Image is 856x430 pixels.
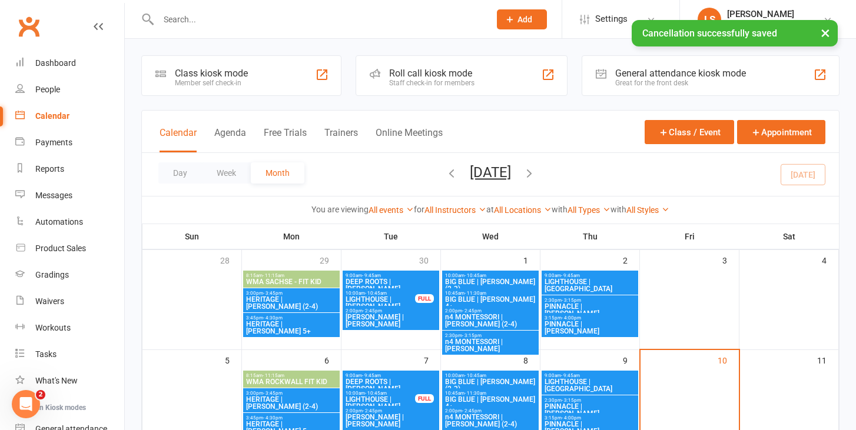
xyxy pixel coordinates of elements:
[626,205,669,215] a: All Styles
[202,162,251,184] button: Week
[35,349,57,359] div: Tasks
[245,296,337,310] span: HERITAGE | [PERSON_NAME] (2-4)
[727,19,809,30] div: Lone Star Self Defense
[263,373,284,378] span: - 11:15am
[544,298,636,303] span: 2:30pm
[175,68,248,79] div: Class kiosk mode
[15,156,124,182] a: Reports
[444,291,536,296] span: 10:45am
[345,308,437,314] span: 2:00pm
[444,296,536,310] span: BIG BLUE | [PERSON_NAME] 4+
[35,164,64,174] div: Reports
[623,250,639,269] div: 2
[562,415,581,421] span: - 4:00pm
[35,376,78,385] div: What's New
[645,120,734,144] button: Class / Event
[225,350,241,369] div: 5
[14,12,44,41] a: Clubworx
[444,314,536,328] span: n4 MONTESSORI | [PERSON_NAME] (2-4)
[632,20,838,46] div: Cancellation successfully saved
[739,224,839,249] th: Sat
[251,162,304,184] button: Month
[815,20,836,45] button: ×
[324,350,341,369] div: 6
[544,321,636,335] span: PINNACLE | [PERSON_NAME]
[362,273,381,278] span: - 9:45am
[486,205,494,214] strong: at
[15,76,124,103] a: People
[365,291,387,296] span: - 10:45am
[15,235,124,262] a: Product Sales
[441,224,540,249] th: Wed
[562,315,581,321] span: - 4:00pm
[552,205,568,214] strong: with
[523,250,540,269] div: 1
[15,368,124,394] a: What's New
[822,250,838,269] div: 4
[345,408,437,414] span: 2:00pm
[424,350,440,369] div: 7
[497,9,547,29] button: Add
[389,79,475,87] div: Staff check-in for members
[263,391,283,396] span: - 3:45pm
[35,138,72,147] div: Payments
[324,127,358,152] button: Trainers
[444,414,536,428] span: n4 MONTESSORI | [PERSON_NAME] (2-4)
[365,391,387,396] span: - 10:45am
[517,15,532,24] span: Add
[245,278,337,285] span: WMA SACHSE - FIT KID
[160,127,197,152] button: Calendar
[415,294,434,303] div: FULL
[15,209,124,235] a: Automations
[15,262,124,288] a: Gradings
[737,120,825,144] button: Appointment
[444,378,536,392] span: BIG BLUE | [PERSON_NAME] (2-3)
[561,373,580,378] span: - 9:45am
[142,224,242,249] th: Sun
[595,6,628,32] span: Settings
[444,308,536,314] span: 2:00pm
[444,408,536,414] span: 2:00pm
[562,398,581,403] span: - 3:15pm
[611,205,626,214] strong: with
[494,205,552,215] a: All Locations
[544,398,636,403] span: 2:30pm
[345,396,416,410] span: LIGHTHOUSE | [PERSON_NAME]
[470,164,511,181] button: [DATE]
[158,162,202,184] button: Day
[389,68,475,79] div: Roll call kiosk mode
[345,291,416,296] span: 10:00am
[465,373,486,378] span: - 10:45am
[245,373,337,378] span: 8:15am
[35,111,69,121] div: Calendar
[35,296,64,306] div: Waivers
[35,244,86,253] div: Product Sales
[424,205,486,215] a: All Instructors
[727,9,809,19] div: [PERSON_NAME]
[722,250,739,269] div: 3
[444,273,536,278] span: 10:00am
[345,278,437,292] span: DEEP ROOTS | [PERSON_NAME]
[540,224,640,249] th: Thu
[35,217,83,226] div: Automations
[263,291,283,296] span: - 3:45pm
[376,127,443,152] button: Online Meetings
[15,129,124,156] a: Payments
[263,415,283,421] span: - 4:30pm
[345,391,416,396] span: 10:00am
[718,350,739,369] div: 10
[345,314,437,328] span: [PERSON_NAME] | [PERSON_NAME]
[544,415,636,421] span: 3:15pm
[462,308,482,314] span: - 2:45pm
[214,127,246,152] button: Agenda
[444,278,536,292] span: BIG BLUE | [PERSON_NAME] (2-3)
[15,50,124,76] a: Dashboard
[263,273,284,278] span: - 11:15am
[444,338,536,352] span: n4 MONTESSORI | [PERSON_NAME]
[35,58,76,68] div: Dashboard
[36,390,45,399] span: 2
[311,205,369,214] strong: You are viewing
[465,273,486,278] span: - 10:45am
[615,68,746,79] div: General attendance kiosk mode
[245,378,337,385] span: WMA ROCKWALL FIT KID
